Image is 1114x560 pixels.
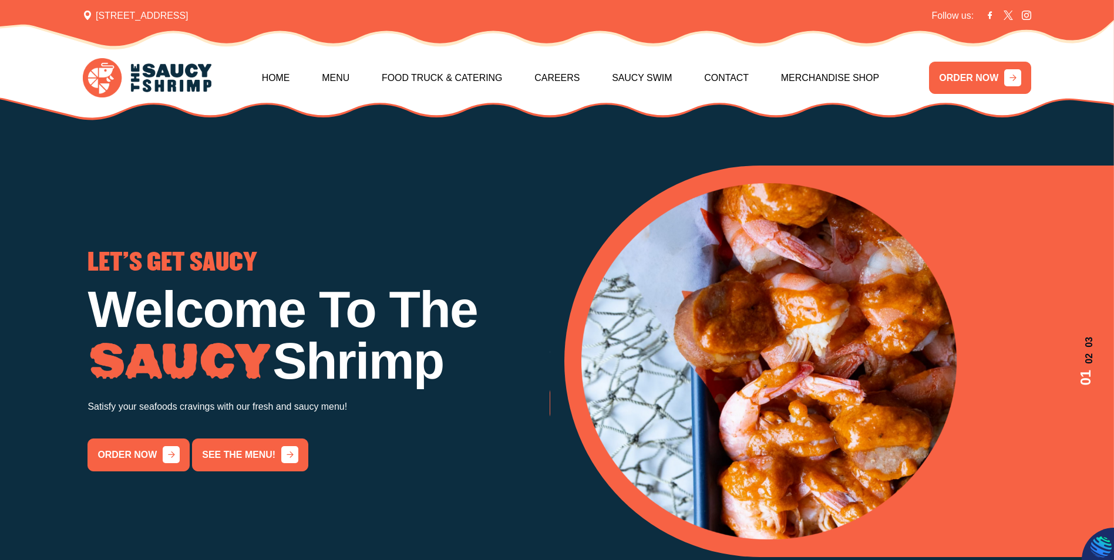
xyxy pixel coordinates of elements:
span: 03 [1075,337,1096,348]
div: 1 / 3 [87,251,550,471]
a: Menu [322,53,349,103]
a: order now [87,438,190,471]
a: See the menu! [192,438,308,471]
a: Food Truck & Catering [382,53,503,103]
a: Merchandise Shop [781,53,879,103]
span: GO THE WHOLE NINE YARDS [550,251,817,275]
div: 2 / 3 [550,251,1012,420]
a: Careers [534,53,580,103]
span: [STREET_ADDRESS] [83,9,189,23]
span: LET'S GET SAUCY [87,251,257,275]
span: 01 [1075,370,1096,386]
p: Try our famous Whole Nine Yards sauce! The recipe is our secret! [550,348,1012,364]
a: ORDER NOW [929,62,1031,95]
a: order now [550,387,652,420]
h1: Low Country Boil [550,284,1012,336]
span: 02 [1075,353,1096,364]
img: Banner Image [581,183,957,539]
img: logo [83,58,211,97]
p: Satisfy your seafoods cravings with our fresh and saucy menu! [87,399,550,415]
a: Home [262,53,290,103]
img: Image [87,343,272,381]
span: Follow us: [931,9,974,23]
h1: Welcome To The Shrimp [87,284,550,387]
a: Contact [704,53,749,103]
div: 1 / 3 [581,183,1096,539]
a: Saucy Swim [612,53,672,103]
